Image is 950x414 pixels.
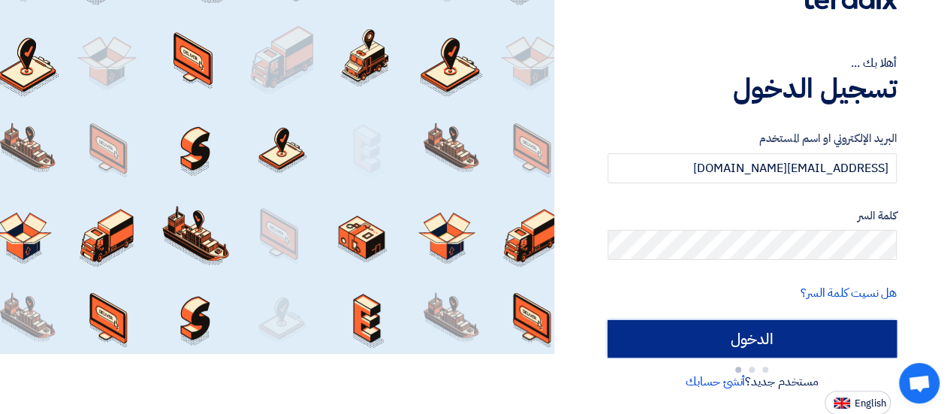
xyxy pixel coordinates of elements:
[834,397,850,409] img: en-US.png
[608,54,897,72] div: أهلا بك ...
[801,284,897,302] a: هل نسيت كلمة السر؟
[608,153,897,183] input: أدخل بريد العمل الإلكتروني او اسم المستخدم الخاص بك ...
[608,320,897,358] input: الدخول
[608,207,897,225] label: كلمة السر
[686,373,745,391] a: أنشئ حسابك
[608,373,897,391] div: مستخدم جديد؟
[608,72,897,105] h1: تسجيل الدخول
[608,130,897,147] label: البريد الإلكتروني او اسم المستخدم
[855,398,886,409] span: English
[899,363,939,403] a: Open chat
